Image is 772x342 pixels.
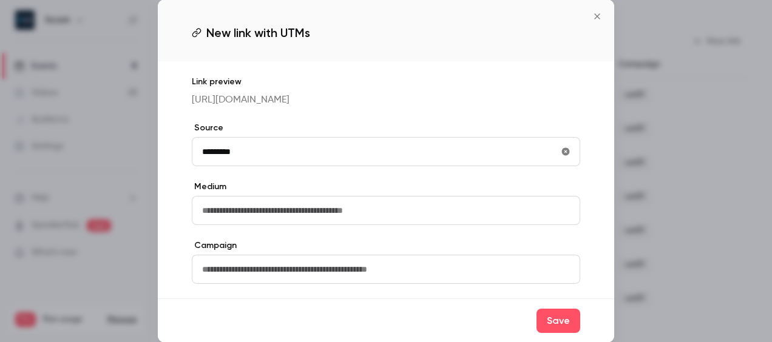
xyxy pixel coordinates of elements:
button: Close [585,4,609,29]
button: utmSource [556,142,575,161]
label: Source [192,122,580,134]
span: New link with UTMs [206,24,310,42]
p: [URL][DOMAIN_NAME] [192,93,580,107]
label: Medium [192,181,580,193]
button: Save [537,309,580,333]
keeper-lock: Open Keeper Popup [544,203,558,218]
p: Link preview [192,76,580,88]
label: Campaign [192,240,580,252]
